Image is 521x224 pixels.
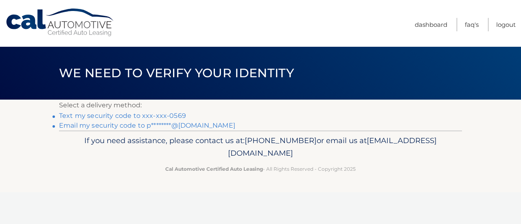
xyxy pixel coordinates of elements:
[59,65,294,80] span: We need to verify your identity
[64,165,457,173] p: - All Rights Reserved - Copyright 2025
[415,18,447,31] a: Dashboard
[465,18,479,31] a: FAQ's
[59,122,235,129] a: Email my security code to p********@[DOMAIN_NAME]
[5,8,115,37] a: Cal Automotive
[245,136,317,145] span: [PHONE_NUMBER]
[59,112,186,120] a: Text my security code to xxx-xxx-0569
[496,18,516,31] a: Logout
[165,166,263,172] strong: Cal Automotive Certified Auto Leasing
[64,134,457,160] p: If you need assistance, please contact us at: or email us at
[59,100,462,111] p: Select a delivery method:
